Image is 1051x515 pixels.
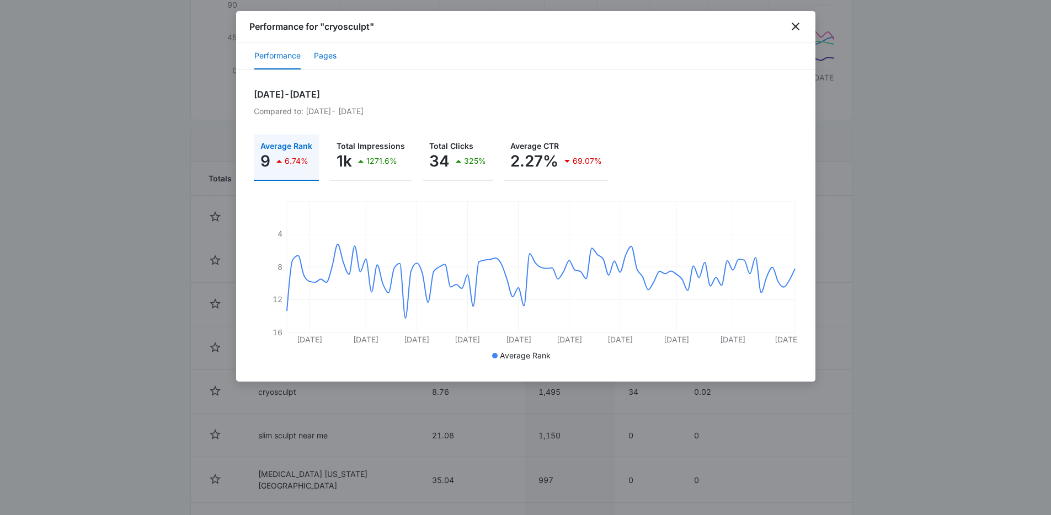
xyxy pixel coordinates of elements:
p: 9 [260,152,270,170]
tspan: 16 [273,328,282,337]
button: Pages [314,43,337,69]
p: Average Rank [260,142,312,150]
p: 325% [464,157,486,165]
p: 2.27% [510,152,558,170]
tspan: [DATE] [455,335,480,344]
tspan: [DATE] [353,335,378,344]
p: Total Impressions [337,142,405,150]
tspan: 4 [278,229,282,238]
tspan: [DATE] [404,335,429,344]
p: Compared to: [DATE] - [DATE] [254,105,798,117]
p: 6.74% [285,157,308,165]
tspan: [DATE] [607,335,632,344]
p: Total Clicks [429,142,486,150]
h2: [DATE] - [DATE] [254,88,798,101]
p: 34 [429,152,450,170]
span: Average Rank [500,351,551,360]
tspan: [DATE] [505,335,531,344]
h1: Performance for "cryosculpt" [249,20,374,33]
p: Average CTR [510,142,602,150]
p: 1271.6% [366,157,397,165]
p: 1k [337,152,352,170]
tspan: [DATE] [774,335,799,344]
tspan: [DATE] [556,335,581,344]
tspan: [DATE] [720,335,745,344]
p: 69.07% [573,157,602,165]
tspan: [DATE] [664,335,689,344]
button: Performance [254,43,301,69]
button: close [789,20,802,33]
tspan: 8 [278,262,282,271]
tspan: [DATE] [296,335,322,344]
tspan: 12 [273,294,282,304]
